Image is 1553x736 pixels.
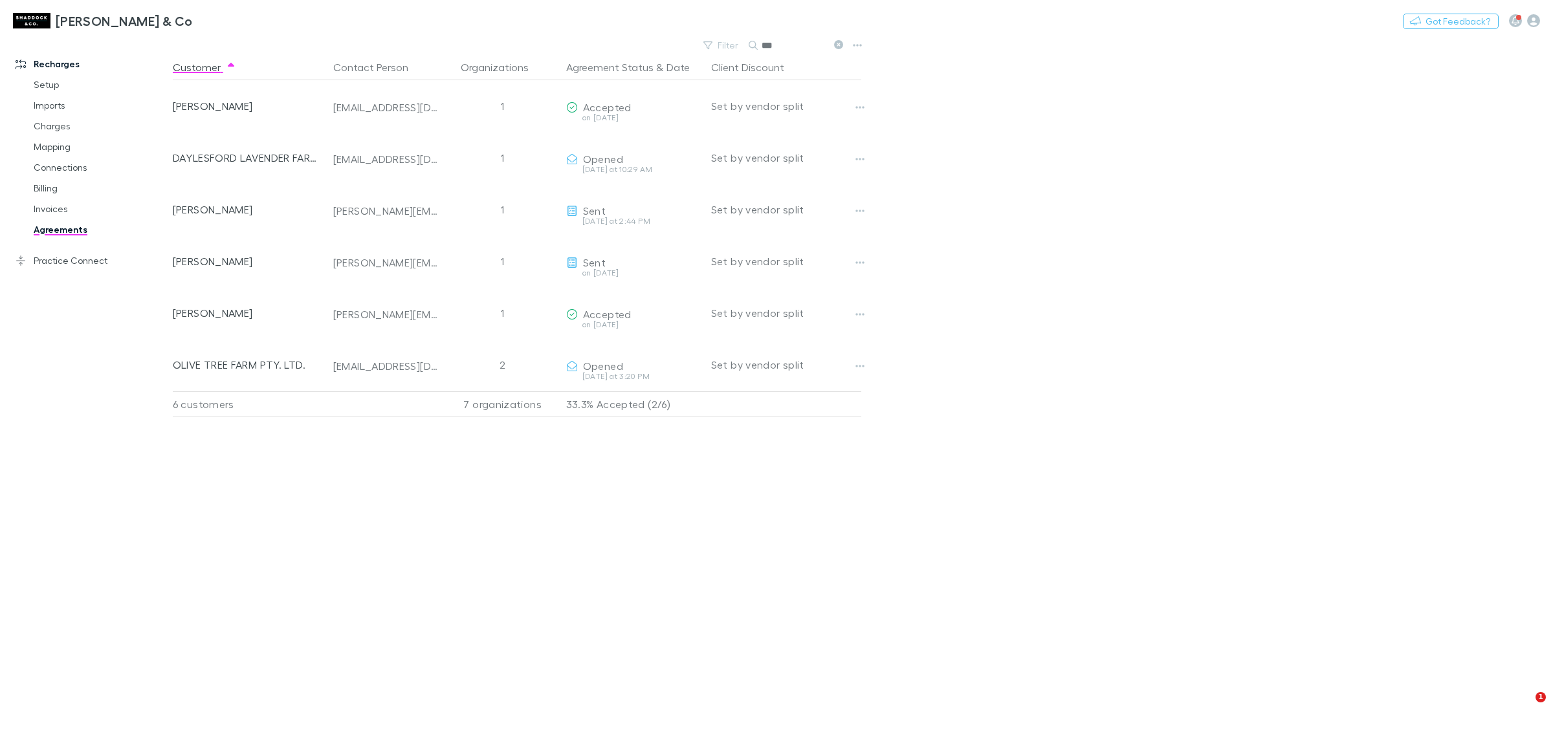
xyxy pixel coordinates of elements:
[566,373,701,380] div: [DATE] at 3:20 PM
[566,114,701,122] div: on [DATE]
[56,13,193,28] h3: [PERSON_NAME] & Co
[13,13,50,28] img: Shaddock & Co's Logo
[711,235,861,287] div: Set by vendor split
[583,204,606,217] span: Sent
[333,308,439,321] div: [PERSON_NAME][EMAIL_ADDRESS][DOMAIN_NAME]
[173,391,328,417] div: 6 customers
[333,101,439,114] div: [EMAIL_ADDRESS][DOMAIN_NAME]
[566,54,701,80] div: &
[566,217,701,225] div: [DATE] at 2:44 PM
[583,101,632,113] span: Accepted
[173,339,323,391] div: OLIVE TREE FARM PTY. LTD.
[21,178,182,199] a: Billing
[583,256,606,268] span: Sent
[697,38,746,53] button: Filter
[1403,14,1499,29] button: Got Feedback?
[333,54,424,80] button: Contact Person
[5,5,201,36] a: [PERSON_NAME] & Co
[3,250,182,271] a: Practice Connect
[711,339,861,391] div: Set by vendor split
[445,132,561,184] div: 1
[711,132,861,184] div: Set by vendor split
[173,235,323,287] div: [PERSON_NAME]
[566,321,701,329] div: on [DATE]
[21,136,182,157] a: Mapping
[566,269,701,277] div: on [DATE]
[21,74,182,95] a: Setup
[173,184,323,235] div: [PERSON_NAME]
[3,54,182,74] a: Recharges
[445,287,561,339] div: 1
[333,153,439,166] div: [EMAIL_ADDRESS][DOMAIN_NAME]
[566,392,701,417] p: 33.3% Accepted (2/6)
[1509,692,1540,723] iframe: Intercom live chat
[711,287,861,339] div: Set by vendor split
[21,95,182,116] a: Imports
[445,235,561,287] div: 1
[333,360,439,373] div: [EMAIL_ADDRESS][DOMAIN_NAME]
[173,287,323,339] div: [PERSON_NAME]
[21,199,182,219] a: Invoices
[711,54,800,80] button: Client Discount
[583,153,623,165] span: Opened
[583,360,623,372] span: Opened
[445,184,561,235] div: 1
[445,391,561,417] div: 7 organizations
[173,54,236,80] button: Customer
[445,80,561,132] div: 1
[21,219,182,240] a: Agreements
[21,116,182,136] a: Charges
[173,80,323,132] div: [PERSON_NAME]
[711,184,861,235] div: Set by vendor split
[1536,692,1546,702] span: 1
[583,308,632,320] span: Accepted
[666,54,690,80] button: Date
[461,54,544,80] button: Organizations
[566,166,701,173] div: [DATE] at 10:29 AM
[445,339,561,391] div: 2
[173,132,323,184] div: DAYLESFORD LAVENDER FARM & EVENTS PTY LTD
[566,54,654,80] button: Agreement Status
[711,80,861,132] div: Set by vendor split
[333,204,439,217] div: [PERSON_NAME][EMAIL_ADDRESS][DOMAIN_NAME]
[333,256,439,269] div: [PERSON_NAME][EMAIL_ADDRESS][DOMAIN_NAME]
[21,157,182,178] a: Connections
